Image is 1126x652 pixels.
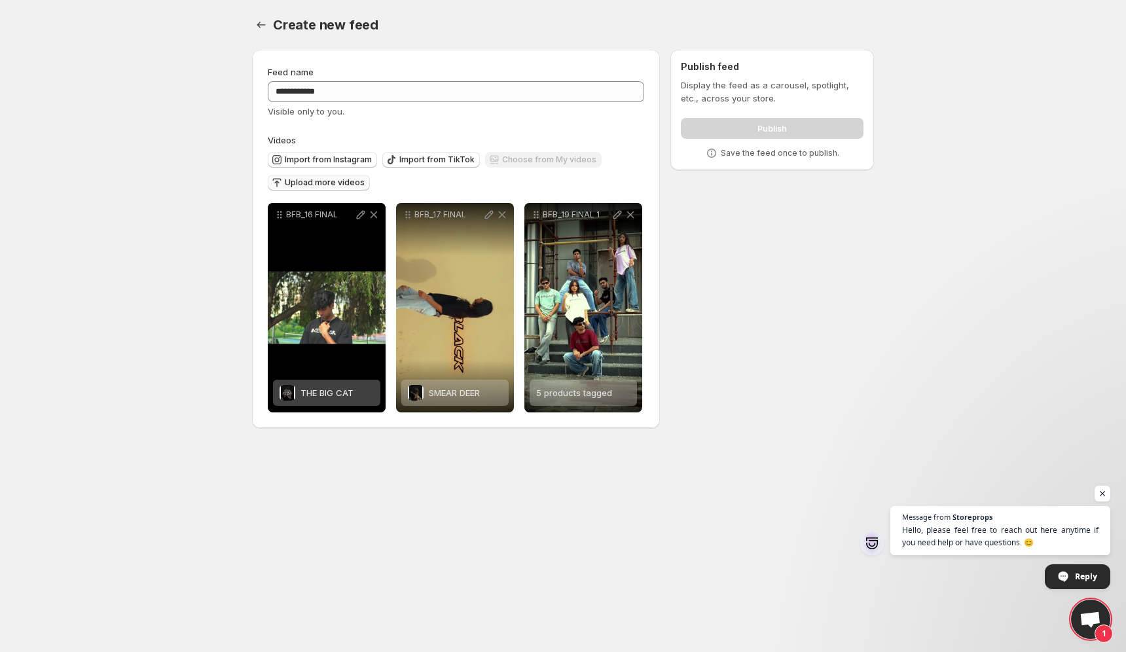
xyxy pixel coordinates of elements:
[543,209,611,220] p: BFB_19 FINAL 1
[268,135,296,145] span: Videos
[953,513,992,520] span: Storeprops
[285,154,372,165] span: Import from Instagram
[286,209,354,220] p: BFB_16 FINAL
[300,388,354,398] span: THE BIG CAT
[273,17,378,33] span: Create new feed
[721,148,839,158] p: Save the feed once to publish.
[902,513,951,520] span: Message from
[268,67,314,77] span: Feed name
[524,203,642,412] div: BFB_19 FINAL 15 products tagged
[536,388,612,398] span: 5 products tagged
[268,175,370,190] button: Upload more videos
[902,524,1099,549] span: Hello, please feel free to reach out here anytime if you need help or have questions. 😊
[285,177,365,188] span: Upload more videos
[382,152,480,168] button: Import from TikTok
[268,106,344,117] span: Visible only to you.
[268,152,377,168] button: Import from Instagram
[268,203,386,412] div: BFB_16 FINALTHE BIG CATTHE BIG CAT
[429,388,480,398] span: SMEAR DEER
[1095,625,1113,643] span: 1
[681,79,863,105] p: Display the feed as a carousel, spotlight, etc., across your store.
[681,60,863,73] h2: Publish feed
[1075,565,1097,588] span: Reply
[1071,600,1110,639] div: Open chat
[252,16,270,34] button: Settings
[414,209,482,220] p: BFB_17 FINAL
[399,154,475,165] span: Import from TikTok
[396,203,514,412] div: BFB_17 FINALSMEAR DEERSMEAR DEER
